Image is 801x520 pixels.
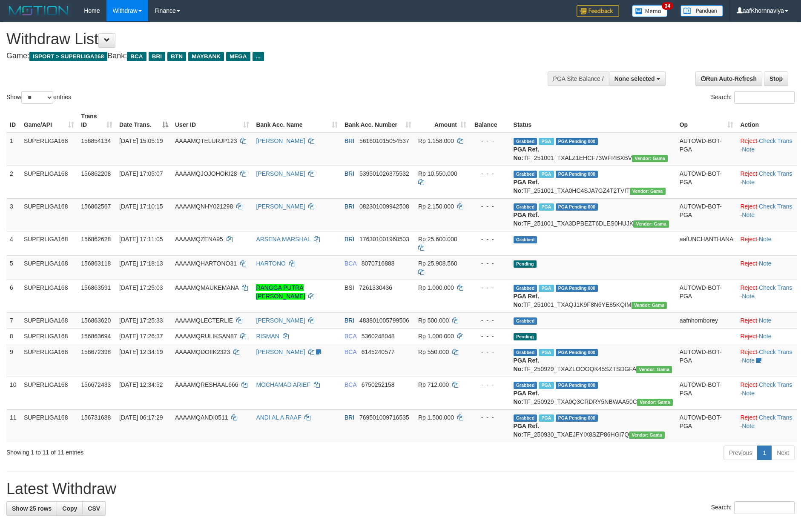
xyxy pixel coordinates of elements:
td: · [737,255,797,280]
div: - - - [473,283,507,292]
span: 156672433 [81,381,111,388]
a: RANGGA PUTRA [PERSON_NAME] [256,284,305,300]
span: 156862208 [81,170,111,177]
a: ANDI AL A RAAF [256,414,301,421]
td: · [737,328,797,344]
a: Note [742,390,755,397]
span: Rp 2.150.000 [418,203,454,210]
span: PGA Pending [556,349,598,356]
td: SUPERLIGA168 [20,231,78,255]
span: PGA Pending [556,138,598,145]
span: Copy 483801005799506 to clipboard [359,317,409,324]
h1: Withdraw List [6,31,525,48]
td: 8 [6,328,20,344]
span: Copy 082301009942508 to clipboard [359,203,409,210]
a: [PERSON_NAME] [256,137,305,144]
a: Note [742,423,755,429]
a: Note [742,357,755,364]
td: 3 [6,198,20,231]
span: Copy 7261330436 to clipboard [359,284,392,291]
td: SUPERLIGA168 [20,312,78,328]
h4: Game: Bank: [6,52,525,60]
th: Action [737,109,797,133]
a: Next [771,446,795,460]
a: Show 25 rows [6,501,57,516]
span: Rp 500.000 [418,317,449,324]
span: BCA [127,52,146,61]
img: Button%20Memo.svg [632,5,668,17]
td: SUPERLIGA168 [20,409,78,442]
th: Bank Acc. Number: activate to sort column ascending [341,109,415,133]
select: Showentries [21,91,53,104]
b: PGA Ref. No: [514,146,539,161]
td: · · [737,280,797,312]
td: · · [737,198,797,231]
td: TF_250929_TXA0Q3CRDRY5NBWAA50C [510,377,676,409]
a: Check Trans [759,137,792,144]
a: Reject [740,260,757,267]
span: AAAAMQZENA95 [175,236,223,243]
a: Note [742,293,755,300]
span: Marked by aafsengchandara [539,203,554,211]
a: Reject [740,284,757,291]
a: [PERSON_NAME] [256,170,305,177]
td: TF_251001_TXALZ1EHCF73WFI4BXBV [510,133,676,166]
a: Reject [740,349,757,355]
span: [DATE] 15:05:19 [119,137,163,144]
span: Marked by aafsoycanthlai [539,285,554,292]
span: Vendor URL: https://trx31.1velocity.biz [633,220,669,228]
td: 7 [6,312,20,328]
span: ... [253,52,264,61]
td: AUTOWD-BOT-PGA [676,166,737,198]
td: 2 [6,166,20,198]
td: SUPERLIGA168 [20,377,78,409]
a: Stop [764,71,788,86]
span: Copy 769501009716535 to clipboard [359,414,409,421]
span: Marked by aafsoycanthlai [539,382,554,389]
td: · [737,312,797,328]
span: Rp 550.000 [418,349,449,355]
span: Pending [514,333,537,340]
span: 156862567 [81,203,111,210]
div: - - - [473,202,507,211]
th: Amount: activate to sort column ascending [415,109,470,133]
td: AUTOWD-BOT-PGA [676,133,737,166]
td: 6 [6,280,20,312]
th: Game/API: activate to sort column ascending [20,109,78,133]
a: Reject [740,170,757,177]
td: · · [737,166,797,198]
span: Vendor URL: https://trx31.1velocity.biz [630,188,666,195]
span: AAAAMQDOIIK2323 [175,349,230,355]
span: [DATE] 12:34:52 [119,381,163,388]
div: - - - [473,348,507,356]
a: Check Trans [759,349,792,355]
span: Rp 712.000 [418,381,449,388]
td: · · [737,377,797,409]
span: 156854134 [81,137,111,144]
div: - - - [473,169,507,178]
span: BCA [345,349,356,355]
label: Show entries [6,91,71,104]
span: ISPORT > SUPERLIGA168 [29,52,107,61]
span: BRI [345,414,354,421]
a: MOCHAMAD ARIEF [256,381,310,388]
span: BRI [345,170,354,177]
div: Showing 1 to 11 of 11 entries [6,445,327,457]
td: SUPERLIGA168 [20,344,78,377]
span: Copy 561601015054537 to clipboard [359,137,409,144]
a: Note [742,146,755,153]
span: [DATE] 17:05:07 [119,170,163,177]
td: aafnhornborey [676,312,737,328]
span: Rp 1.158.000 [418,137,454,144]
span: AAAAMQRULIKSAN87 [175,333,237,340]
a: ARSENA MARSHAL [256,236,310,243]
td: · · [737,133,797,166]
span: BRI [345,236,354,243]
th: Bank Acc. Name: activate to sort column ascending [253,109,341,133]
span: 156863591 [81,284,111,291]
span: AAAAMQLECTERLIE [175,317,233,324]
th: Trans ID: activate to sort column ascending [78,109,116,133]
th: Op: activate to sort column ascending [676,109,737,133]
span: Copy 539501026375532 to clipboard [359,170,409,177]
span: CSV [88,505,100,512]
